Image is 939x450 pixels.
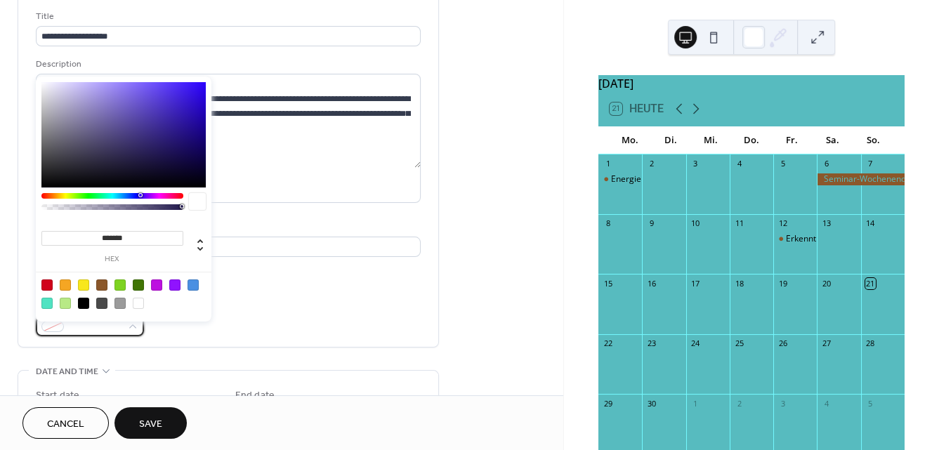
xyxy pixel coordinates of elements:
div: #BD10E0 [151,279,162,291]
div: 1 [603,159,613,169]
span: Save [139,417,162,432]
div: #4A4A4A [96,298,107,309]
div: 14 [865,218,876,229]
div: 2 [646,159,657,169]
div: 28 [865,338,876,349]
div: 2 [734,398,744,409]
div: 26 [777,338,788,349]
div: #9013FE [169,279,180,291]
div: #F5A623 [60,279,71,291]
div: 29 [603,398,613,409]
label: hex [41,256,183,263]
div: 20 [821,278,832,289]
div: Di. [650,126,691,154]
div: Erkenntnis- und Heilabend [773,233,817,245]
div: Energie und Heilung [598,173,642,185]
div: #F8E71C [78,279,89,291]
div: Energie und Heilung [611,173,690,185]
div: [DATE] [598,75,905,92]
div: 6 [821,159,832,169]
div: #000000 [78,298,89,309]
div: Mo. [610,126,650,154]
div: Start date [36,388,79,403]
div: 23 [646,338,657,349]
div: 1 [690,398,701,409]
span: Cancel [47,417,84,432]
div: #8B572A [96,279,107,291]
div: 16 [646,278,657,289]
div: 5 [777,159,788,169]
div: Mi. [691,126,732,154]
div: #FFFFFF [133,298,144,309]
div: 24 [690,338,701,349]
div: Erkenntnis- und Heilabend [786,233,889,245]
div: #7ED321 [114,279,126,291]
div: End date [235,388,275,403]
div: Sa. [813,126,853,154]
div: 7 [865,159,876,169]
div: #4A90E2 [188,279,199,291]
div: Title [36,9,418,24]
div: So. [853,126,893,154]
div: 11 [734,218,744,229]
div: 22 [603,338,613,349]
button: Cancel [22,407,109,439]
div: 30 [646,398,657,409]
button: Save [114,407,187,439]
div: Description [36,57,418,72]
div: #9B9B9B [114,298,126,309]
div: Do. [731,126,772,154]
div: #417505 [133,279,144,291]
div: 8 [603,218,613,229]
div: 13 [821,218,832,229]
div: 12 [777,218,788,229]
div: 17 [690,278,701,289]
div: 10 [690,218,701,229]
div: 19 [777,278,788,289]
div: 4 [821,398,832,409]
div: 27 [821,338,832,349]
div: Seminar-Wochenende der Energie- und Schwingungslehre [817,173,905,185]
div: #D0021B [41,279,53,291]
div: Location [36,220,418,234]
div: Fr. [772,126,813,154]
div: 4 [734,159,744,169]
div: 9 [646,218,657,229]
div: 3 [777,398,788,409]
div: 5 [865,398,876,409]
div: 15 [603,278,613,289]
div: 25 [734,338,744,349]
div: #50E3C2 [41,298,53,309]
div: 21 [865,278,876,289]
div: 3 [690,159,701,169]
div: #B8E986 [60,298,71,309]
span: Date and time [36,364,98,379]
div: 18 [734,278,744,289]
